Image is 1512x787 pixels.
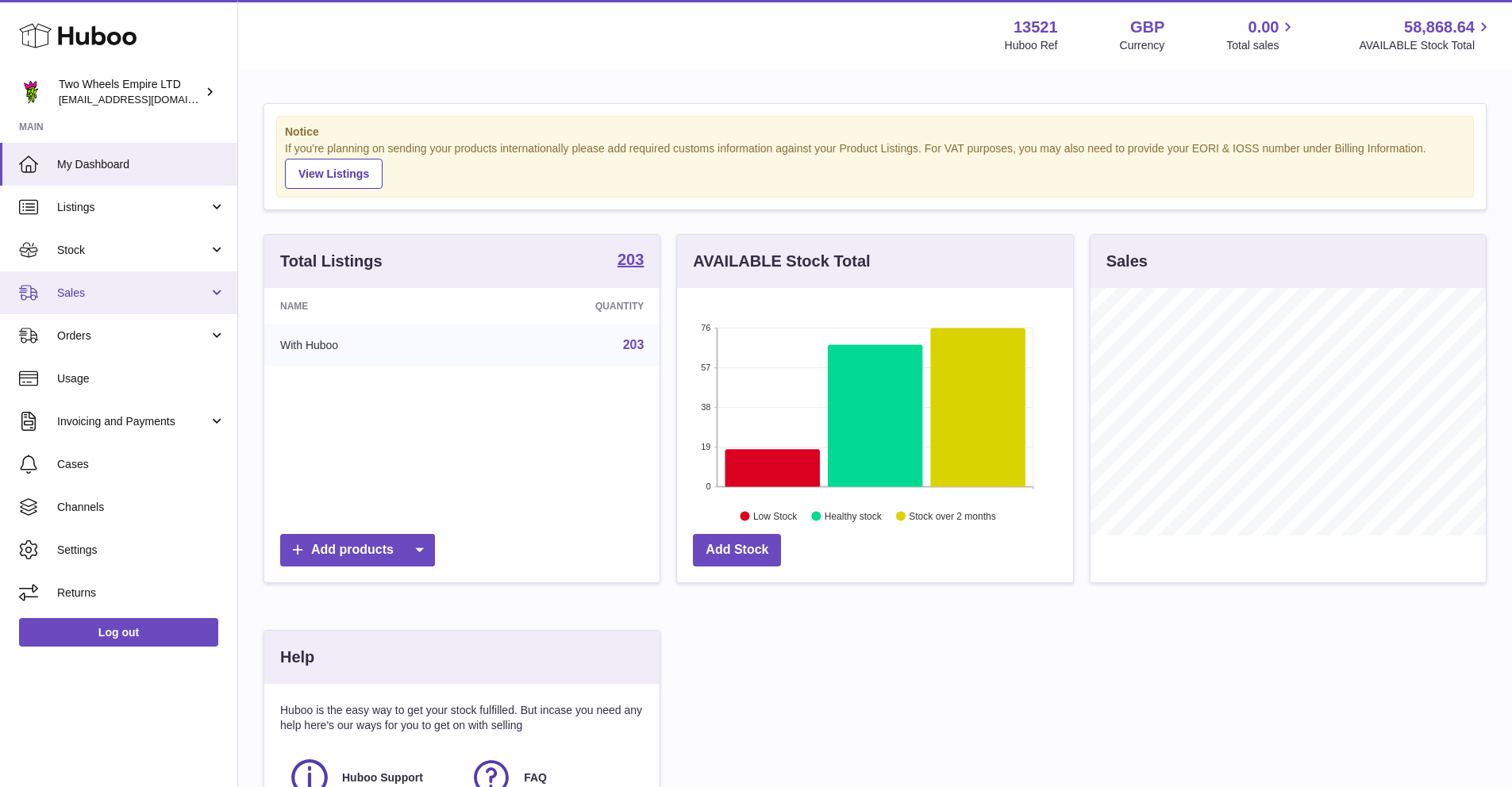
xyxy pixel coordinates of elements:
span: My Dashboard [57,157,225,172]
td: With Huboo [264,324,473,366]
span: Orders [57,328,209,344]
strong: Notice [285,125,1465,140]
a: 58,868.64 AVAILABLE Stock Total [1359,17,1493,53]
a: 0.00 Total sales [1226,17,1297,53]
a: Add products [280,534,435,566]
text: 0 [706,482,711,491]
div: If you're planning on sending your products internationally please add required customs informati... [285,141,1465,189]
th: Quantity [473,288,660,324]
div: Two Wheels Empire LTD [59,77,202,107]
span: Listings [57,200,209,215]
text: 76 [702,323,711,332]
text: Healthy stock [825,510,883,521]
h3: Help [280,647,314,668]
span: AVAILABLE Stock Total [1359,38,1493,53]
span: FAQ [524,770,547,785]
h3: Sales [1106,251,1148,272]
span: Sales [57,286,209,301]
text: Low Stock [753,510,798,521]
div: Currency [1120,38,1165,53]
a: 203 [623,338,644,351]
span: Usage [57,371,225,386]
span: [EMAIL_ADDRESS][DOMAIN_NAME] [59,93,233,106]
p: Huboo is the easy way to get your stock fulfilled. But incase you need any help here's our ways f... [280,703,644,733]
span: Stock [57,243,209,258]
span: Returns [57,585,225,601]
strong: 203 [617,251,644,267]
span: Huboo Support [342,770,423,785]
span: 58,868.64 [1404,17,1475,38]
img: justas@twowheelsempire.com [19,80,43,104]
a: Log out [19,618,218,647]
span: Total sales [1226,38,1297,53]
text: Stock over 2 months [910,510,996,521]
h3: Total Listings [280,251,383,272]
a: 203 [617,251,644,271]
h3: AVAILABLE Stock Total [693,251,870,272]
th: Name [264,288,473,324]
text: 38 [702,402,711,412]
text: 19 [702,442,711,451]
span: 0.00 [1248,17,1279,38]
span: Cases [57,457,225,472]
span: Invoicing and Payments [57,414,209,429]
text: 57 [702,363,711,372]
div: Huboo Ref [1005,38,1058,53]
strong: 13521 [1014,17,1058,38]
strong: GBP [1130,17,1164,38]
span: Channels [57,500,225,515]
a: View Listings [285,159,383,189]
a: Add Stock [693,534,781,566]
span: Settings [57,543,225,558]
